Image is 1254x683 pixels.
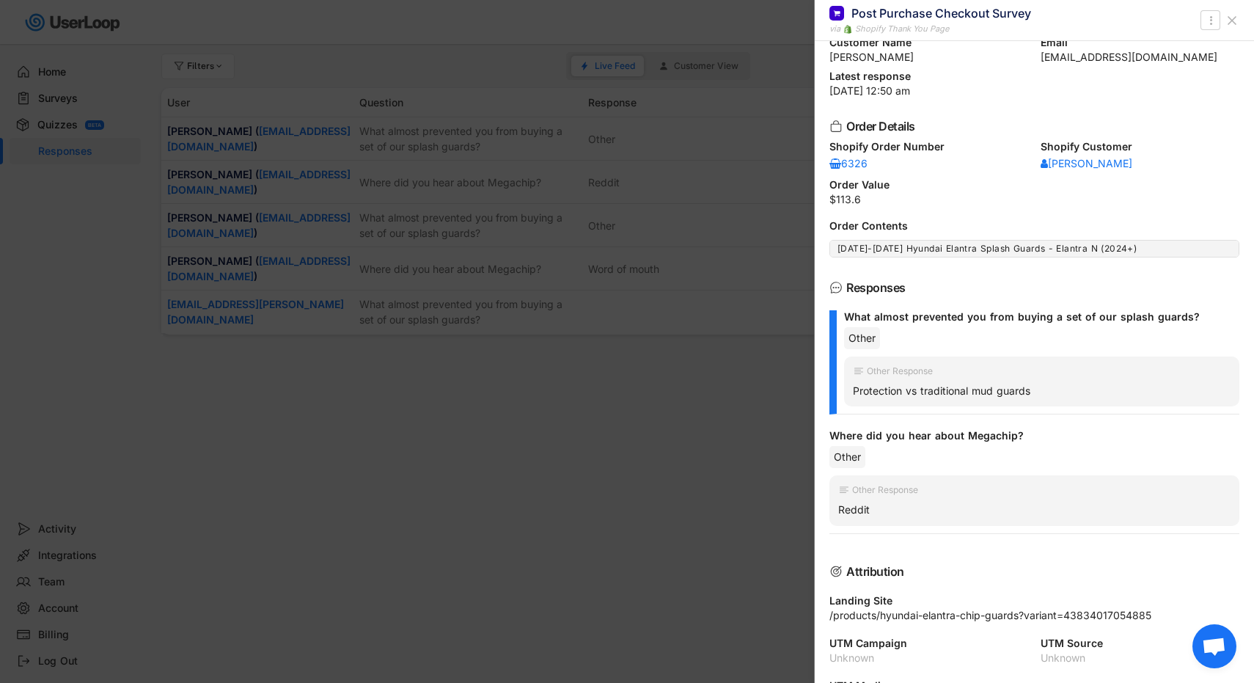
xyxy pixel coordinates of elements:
[1041,37,1240,48] div: Email
[1041,653,1240,663] div: Unknown
[829,194,1239,205] div: $113.6
[843,25,852,34] img: 1156660_ecommerce_logo_shopify_icon%20%281%29.png
[829,638,1029,649] div: UTM Campaign
[829,156,873,171] a: 6326
[1041,158,1132,169] div: [PERSON_NAME]
[1203,12,1218,29] button: 
[1041,638,1240,649] div: UTM Source
[844,310,1228,324] div: What almost prevented you from buying a set of our splash guards?
[829,446,865,468] div: Other
[851,5,1031,21] div: Post Purchase Checkout Survey
[829,142,1029,152] div: Shopify Order Number
[844,327,880,349] div: Other
[846,282,1216,293] div: Responses
[1192,624,1236,668] div: Open chat
[1041,52,1240,62] div: [EMAIL_ADDRESS][DOMAIN_NAME]
[853,384,1231,398] div: Protection vs traditional mud guards
[1209,12,1212,28] text: 
[829,86,1239,96] div: [DATE] 12:50 am
[1041,156,1132,171] a: [PERSON_NAME]
[838,503,1231,516] div: Reddit
[829,610,1239,621] div: /products/hyundai-elantra-chip-guards?variant=43834017054885
[837,243,1231,255] div: [DATE]-[DATE] Hyundai Elantra Splash Guards - Elantra N (2024+)
[829,37,1029,48] div: Customer Name
[829,158,873,169] div: 6326
[829,23,840,35] div: via
[855,23,949,35] div: Shopify Thank You Page
[1041,142,1240,152] div: Shopify Customer
[829,180,1239,190] div: Order Value
[829,653,1029,663] div: Unknown
[829,52,1029,62] div: [PERSON_NAME]
[852,486,918,494] div: Other Response
[829,596,1239,606] div: Landing Site
[846,566,1216,577] div: Attribution
[829,71,1239,81] div: Latest response
[829,221,1239,231] div: Order Contents
[846,120,1216,132] div: Order Details
[867,367,933,376] div: Other Response
[829,429,1228,442] div: Where did you hear about Megachip?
